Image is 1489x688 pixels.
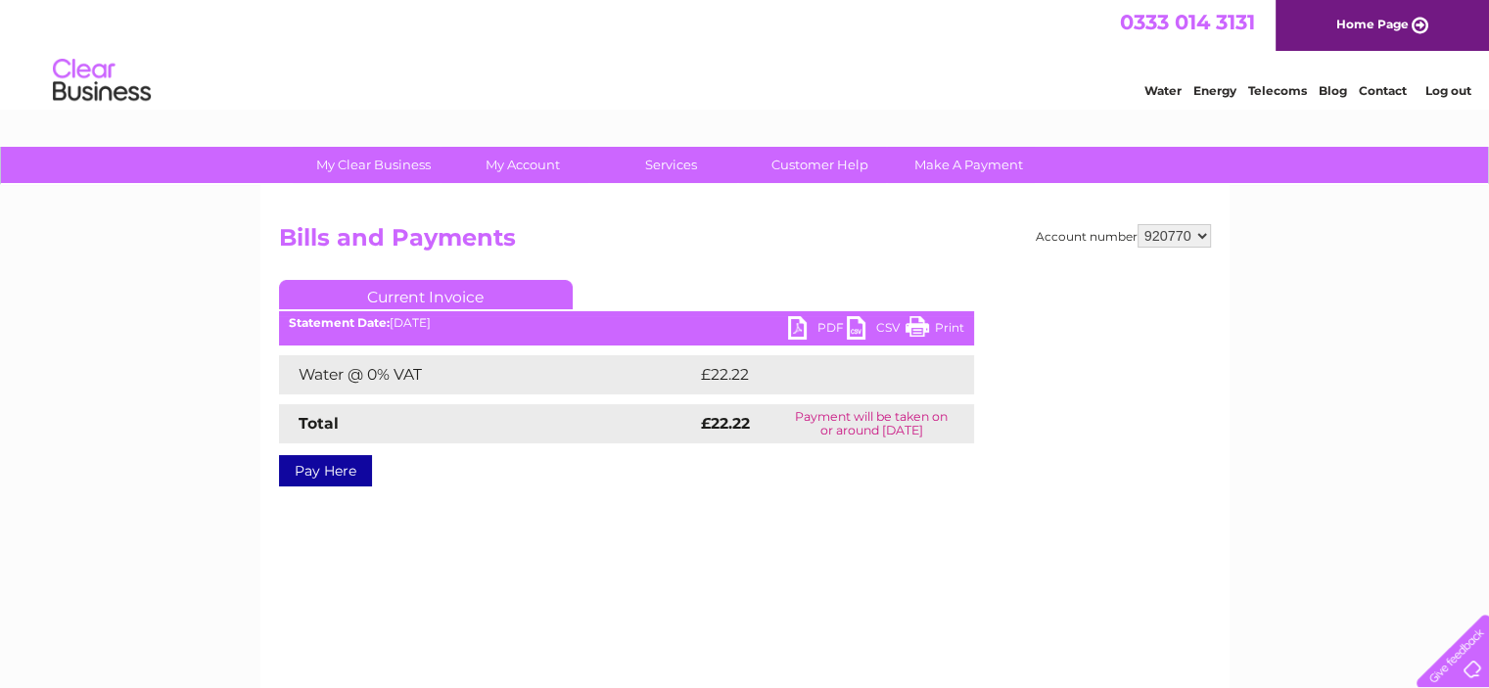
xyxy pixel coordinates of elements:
[293,147,454,183] a: My Clear Business
[769,404,974,443] td: Payment will be taken on or around [DATE]
[888,147,1049,183] a: Make A Payment
[52,51,152,111] img: logo.png
[739,147,901,183] a: Customer Help
[847,316,906,344] a: CSV
[1036,224,1211,248] div: Account number
[1424,83,1470,98] a: Log out
[442,147,603,183] a: My Account
[1120,10,1255,34] a: 0333 014 3131
[1144,83,1182,98] a: Water
[696,355,934,394] td: £22.22
[1248,83,1307,98] a: Telecoms
[283,11,1208,95] div: Clear Business is a trading name of Verastar Limited (registered in [GEOGRAPHIC_DATA] No. 3667643...
[590,147,752,183] a: Services
[299,414,339,433] strong: Total
[279,316,974,330] div: [DATE]
[279,455,372,486] a: Pay Here
[279,280,573,309] a: Current Invoice
[279,224,1211,261] h2: Bills and Payments
[1193,83,1236,98] a: Energy
[788,316,847,344] a: PDF
[279,355,696,394] td: Water @ 0% VAT
[1359,83,1407,98] a: Contact
[289,315,390,330] b: Statement Date:
[1319,83,1347,98] a: Blog
[701,414,750,433] strong: £22.22
[906,316,964,344] a: Print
